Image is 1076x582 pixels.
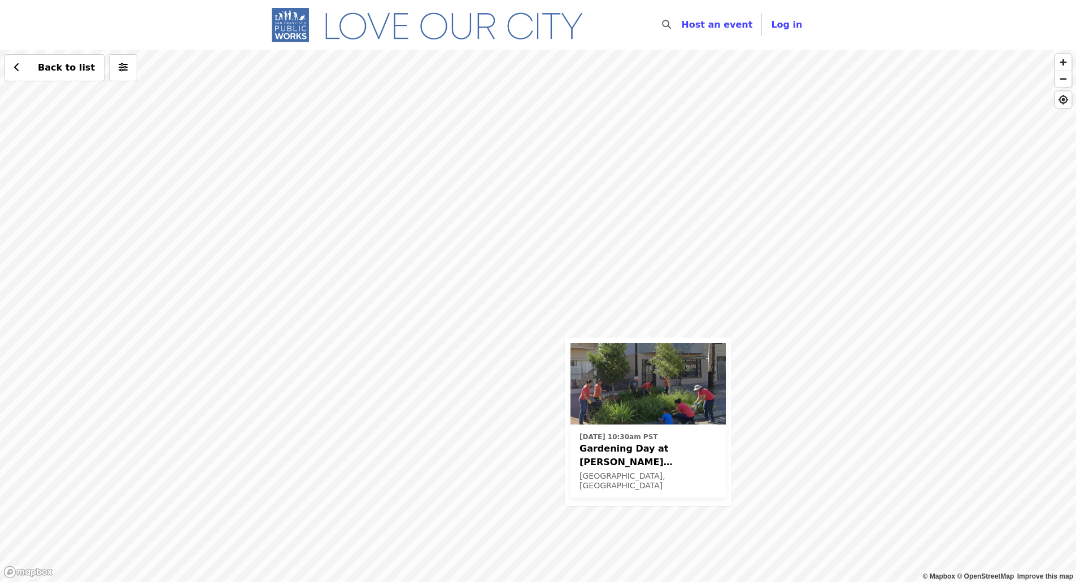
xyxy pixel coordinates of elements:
time: [DATE] 10:30am PST [580,432,657,442]
button: Zoom Out [1055,71,1071,87]
i: chevron-left icon [14,62,20,73]
a: Host an event [681,19,752,30]
input: Search [678,11,687,38]
img: Gardening Day at Leland Ave Rain Gardens organized by SF Public Works [570,343,726,425]
span: Gardening Day at [PERSON_NAME][GEOGRAPHIC_DATA] [580,442,717,469]
a: See details for "Gardening Day at Leland Ave Rain Gardens" [570,343,726,497]
a: OpenStreetMap [957,572,1014,580]
span: Log in [771,19,802,30]
img: SF Public Works - Home [265,7,600,43]
a: Mapbox [923,572,956,580]
button: Log in [762,14,811,36]
div: [GEOGRAPHIC_DATA], [GEOGRAPHIC_DATA] [580,471,717,491]
i: search icon [662,19,671,30]
a: Mapbox logo [3,566,53,579]
span: Back to list [38,62,95,73]
button: Find My Location [1055,91,1071,108]
button: Zoom In [1055,54,1071,71]
a: Map feedback [1017,572,1073,580]
button: Back to list [5,54,104,81]
i: sliders-h icon [119,62,128,73]
button: More filters (0 selected) [109,54,137,81]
